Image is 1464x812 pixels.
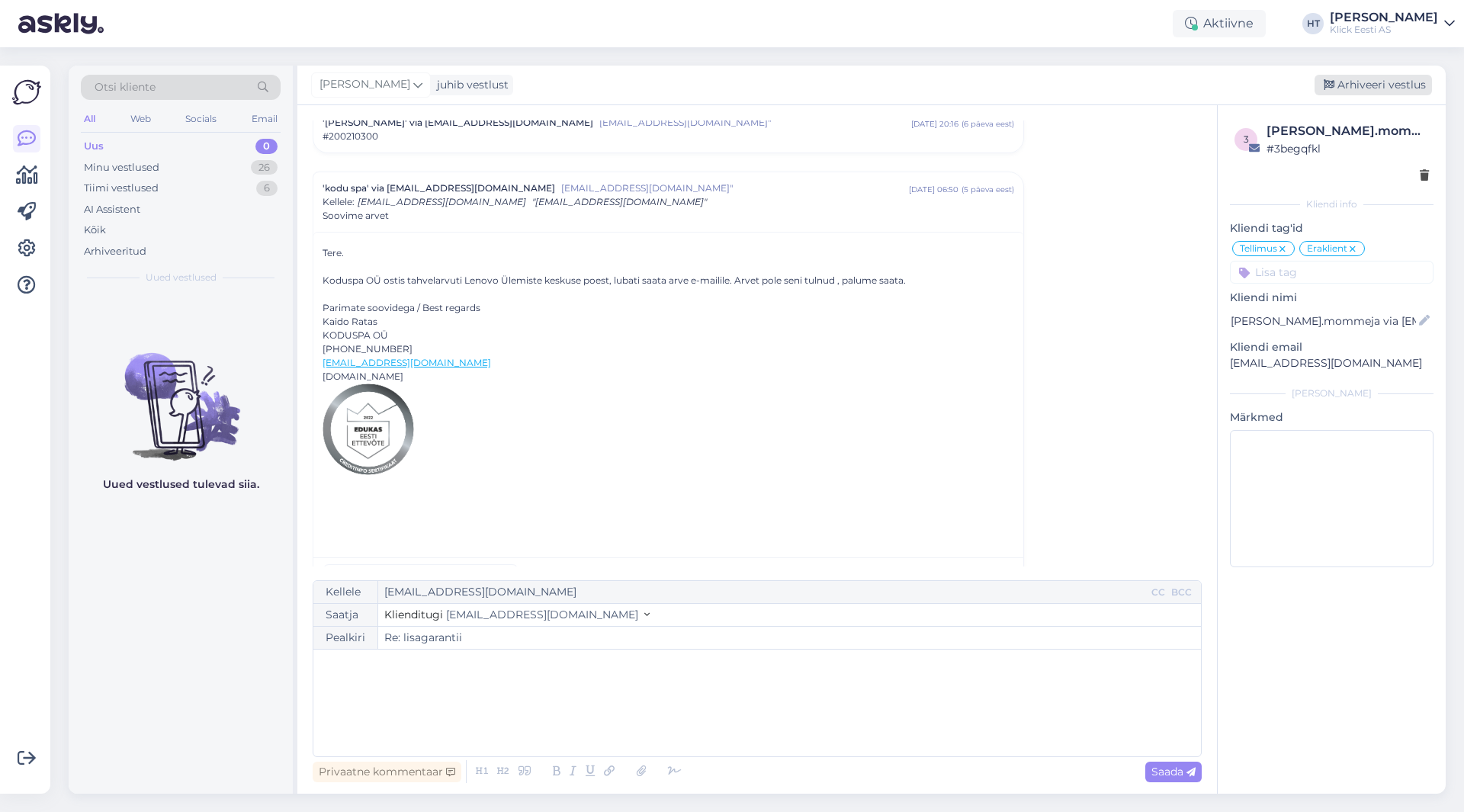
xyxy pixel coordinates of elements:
span: "[EMAIL_ADDRESS][DOMAIN_NAME]" [532,196,707,207]
span: Saada [1151,765,1196,778]
div: BCC [1168,586,1195,599]
div: 0 [255,139,278,154]
div: Email [249,109,281,129]
input: Recepient... [378,581,1148,603]
div: All [81,109,98,129]
span: [EMAIL_ADDRESS][DOMAIN_NAME]" [561,181,909,195]
p: Märkmed [1230,409,1433,425]
p: Uued vestlused tulevad siia. [103,477,259,493]
div: CC [1148,586,1168,599]
input: Lisa tag [1230,261,1433,284]
div: Minu vestlused [84,160,159,175]
img: 1gmde599vr522-21olsln50luap [323,384,414,475]
p: Kliendi nimi [1230,290,1433,306]
input: Write subject here... [378,627,1201,649]
div: Aktiivne [1173,10,1266,37]
div: ( 6 päeva eest ) [962,118,1014,130]
span: Tellimus [1240,244,1277,253]
span: [PERSON_NAME] [319,76,410,93]
p: [EMAIL_ADDRESS][DOMAIN_NAME] [1230,355,1433,371]
div: Arhiveeritud [84,244,146,259]
div: Uus [84,139,104,154]
div: Saatja [313,604,378,626]
div: Kellele [313,581,378,603]
span: 3 [1244,133,1249,145]
div: Kõik [84,223,106,238]
div: 26 [251,160,278,175]
span: [EMAIL_ADDRESS][DOMAIN_NAME] [358,196,526,207]
img: Askly Logo [12,78,41,107]
span: Eraklient [1307,244,1347,253]
div: # 3begqfkl [1267,140,1429,157]
img: No chats [69,326,293,463]
p: Kliendi tag'id [1230,220,1433,236]
span: Klienditugi [384,608,443,621]
p: Kliendi email [1230,339,1433,355]
div: Parimate soovidega / Best regards Kaido Ratas KODUSPA OÜ [PHONE_NUMBER] [DOMAIN_NAME] [323,301,1014,516]
span: Uued vestlused [146,271,217,284]
span: 'kodu spa' via [EMAIL_ADDRESS][DOMAIN_NAME] [323,181,555,195]
span: '[PERSON_NAME]' via [EMAIL_ADDRESS][DOMAIN_NAME] [323,116,593,130]
div: 6 [256,181,278,196]
div: juhib vestlust [431,77,509,93]
span: Soovime arvet [323,209,389,223]
span: [EMAIL_ADDRESS][DOMAIN_NAME] [446,608,638,621]
span: [EMAIL_ADDRESS][DOMAIN_NAME]" [599,116,911,130]
div: Socials [182,109,220,129]
div: Web [127,109,154,129]
div: Klick Eesti AS [1330,24,1438,36]
input: Lisa nimi [1231,313,1416,329]
div: ( 5 päeva eest ) [962,184,1014,195]
div: [DATE] 06:50 [909,184,958,195]
div: HT [1302,13,1324,34]
a: [PERSON_NAME]Klick Eesti AS [1330,11,1455,36]
button: Klienditugi [EMAIL_ADDRESS][DOMAIN_NAME] [384,607,650,623]
span: Kellele : [323,196,355,207]
div: Tere. Koduspa OÜ ostis tahvelarvuti Lenovo Ülemiste keskuse poest, lubati saata arve e-mailile. A... [323,246,1014,301]
div: Arhiveeri vestlus [1315,75,1432,95]
div: Privaatne kommentaar [313,762,461,782]
div: [PERSON_NAME] [1230,387,1433,400]
span: #200210300 [323,130,378,143]
div: Pealkiri [313,627,378,649]
div: Tiimi vestlused [84,181,159,196]
div: [PERSON_NAME] [1330,11,1438,24]
span: Otsi kliente [95,79,156,95]
a: [EMAIL_ADDRESS][DOMAIN_NAME] [323,357,491,368]
div: [DATE] 20:16 [911,118,958,130]
div: Kliendi info [1230,197,1433,211]
div: [PERSON_NAME].mommeja via [EMAIL_ADDRESS][DOMAIN_NAME] [1267,122,1429,140]
div: AI Assistent [84,202,140,217]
